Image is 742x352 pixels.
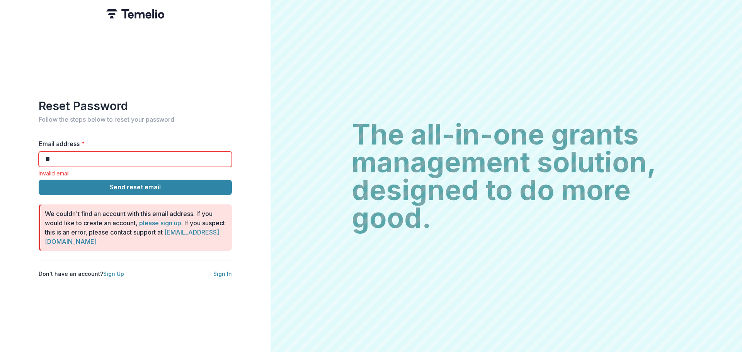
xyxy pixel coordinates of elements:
a: Sign Up [103,270,124,277]
a: please sign up [139,219,181,227]
button: Send reset email [39,180,232,195]
a: [EMAIL_ADDRESS][DOMAIN_NAME] [45,228,219,245]
a: Sign In [213,270,232,277]
p: We couldn't find an account with this email address. If you would like to create an account, . If... [45,209,226,246]
label: Email address [39,139,227,148]
h1: Reset Password [39,99,232,113]
p: Don't have an account? [39,270,124,278]
div: Invalid email [39,170,232,177]
img: Temelio [106,9,164,19]
h2: Follow the steps below to reset your password [39,116,232,123]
